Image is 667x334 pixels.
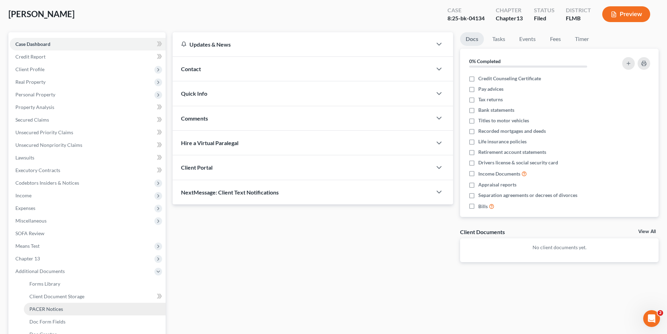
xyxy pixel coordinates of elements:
span: 13 [516,15,523,21]
span: Titles to motor vehicles [478,117,529,124]
span: Additional Documents [15,268,65,274]
span: Drivers license & social security card [478,159,558,166]
span: Hire a Virtual Paralegal [181,139,238,146]
span: Retirement account statements [478,149,546,156]
a: Credit Report [10,50,166,63]
div: Status [534,6,555,14]
span: Lawsuits [15,155,34,161]
span: 2 [658,310,663,316]
span: Credit Report [15,54,46,60]
a: View All [638,229,656,234]
span: Secured Claims [15,117,49,123]
span: Bills [478,203,488,210]
a: Secured Claims [10,114,166,126]
span: Appraisal reports [478,181,516,188]
span: Recorded mortgages and deeds [478,128,546,135]
a: Executory Contracts [10,164,166,177]
a: Client Document Storage [24,290,166,303]
span: Chapter 13 [15,255,40,261]
a: Tasks [487,32,511,46]
span: Expenses [15,205,35,211]
div: Chapter [496,14,523,22]
span: Tax returns [478,96,503,103]
a: PACER Notices [24,303,166,315]
span: Bank statements [478,107,514,114]
span: Life insurance policies [478,138,527,145]
div: 8:25-bk-04134 [447,14,485,22]
span: Client Portal [181,164,213,171]
div: Client Documents [460,228,505,236]
div: District [566,6,591,14]
span: Miscellaneous [15,218,47,224]
span: Means Test [15,243,40,249]
a: SOFA Review [10,227,166,240]
span: Separation agreements or decrees of divorces [478,192,577,199]
a: Case Dashboard [10,38,166,50]
span: SOFA Review [15,230,44,236]
span: Unsecured Priority Claims [15,129,73,135]
span: [PERSON_NAME] [8,9,75,19]
span: Property Analysis [15,104,54,110]
a: Docs [460,32,484,46]
a: Property Analysis [10,101,166,114]
a: Timer [569,32,595,46]
span: Income [15,192,32,198]
strong: 0% Completed [469,58,501,64]
span: Client Document Storage [29,293,84,299]
span: Personal Property [15,91,55,97]
span: Case Dashboard [15,41,50,47]
iframe: Intercom live chat [643,310,660,327]
span: PACER Notices [29,306,63,312]
div: FLMB [566,14,591,22]
span: Real Property [15,79,46,85]
a: Unsecured Nonpriority Claims [10,139,166,151]
span: Client Profile [15,66,44,72]
a: Lawsuits [10,151,166,164]
span: Forms Library [29,281,60,287]
a: Fees [544,32,567,46]
button: Preview [602,6,650,22]
span: Contact [181,66,201,72]
div: Chapter [496,6,523,14]
div: Filed [534,14,555,22]
span: Executory Contracts [15,167,60,173]
a: Events [514,32,541,46]
a: Doc Form Fields [24,315,166,328]
span: NextMessage: Client Text Notifications [181,189,279,196]
div: Updates & News [181,41,424,48]
div: Case [447,6,485,14]
span: Credit Counseling Certificate [478,75,541,82]
a: Forms Library [24,278,166,290]
span: Codebtors Insiders & Notices [15,180,79,186]
p: No client documents yet. [466,244,653,251]
span: Unsecured Nonpriority Claims [15,142,82,148]
span: Doc Form Fields [29,319,65,325]
span: Pay advices [478,86,503,93]
a: Unsecured Priority Claims [10,126,166,139]
span: Income Documents [478,170,520,177]
span: Quick Info [181,90,207,97]
span: Comments [181,115,208,122]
